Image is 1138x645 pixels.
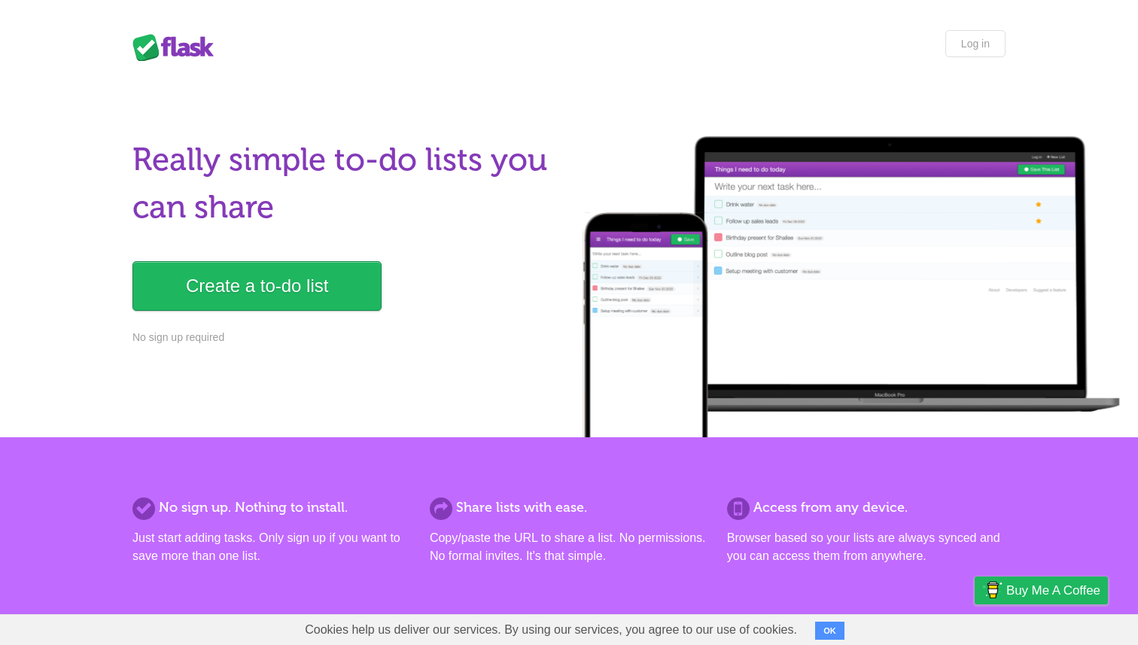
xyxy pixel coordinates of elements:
[975,577,1108,604] a: Buy me a coffee
[815,622,844,640] button: OK
[132,497,411,518] h2: No sign up. Nothing to install.
[132,136,560,231] h1: Really simple to-do lists you can share
[727,497,1006,518] h2: Access from any device.
[132,330,560,345] p: No sign up required
[290,615,812,645] span: Cookies help us deliver our services. By using our services, you agree to our use of cookies.
[430,529,708,565] p: Copy/paste the URL to share a list. No permissions. No formal invites. It's that simple.
[132,261,382,311] a: Create a to-do list
[132,34,223,61] div: Flask Lists
[132,529,411,565] p: Just start adding tasks. Only sign up if you want to save more than one list.
[727,529,1006,565] p: Browser based so your lists are always synced and you can access them from anywhere.
[945,30,1006,57] a: Log in
[430,497,708,518] h2: Share lists with ease.
[982,577,1003,603] img: Buy me a coffee
[1006,577,1100,604] span: Buy me a coffee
